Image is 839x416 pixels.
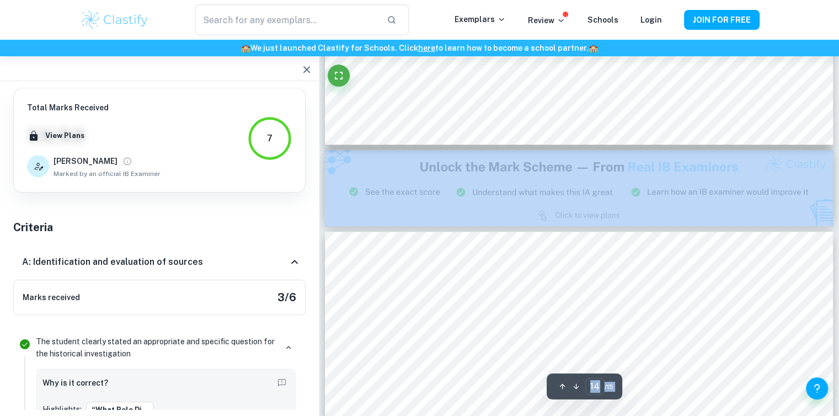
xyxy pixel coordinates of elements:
[13,244,306,280] div: A: Identification and evaluation of sources
[806,377,828,399] button: Help and Feedback
[325,150,833,226] img: Ad
[42,127,87,144] button: View Plans
[455,13,506,25] p: Exemplars
[195,4,377,35] input: Search for any exemplars...
[640,15,662,24] a: Login
[54,155,117,167] h6: [PERSON_NAME]
[587,15,618,24] a: Schools
[274,375,290,391] button: Report mistake/confusion
[589,44,598,52] span: 🏫
[605,382,613,392] span: / 15
[23,291,80,303] h6: Marks received
[36,335,276,360] p: The student clearly stated an appropriate and specific question for the historical investigation
[120,153,135,169] button: View full profile
[42,403,82,415] p: Highlights:
[54,169,161,179] span: Marked by an official IB Examiner
[267,132,272,145] div: 7
[27,102,161,114] h6: Total Marks Received
[13,219,306,236] h5: Criteria
[18,338,31,351] svg: Correct
[22,255,203,269] h6: A: Identification and evaluation of sources
[2,42,837,54] h6: We just launched Clastify for Schools. Click to learn how to become a school partner.
[684,10,760,30] button: JOIN FOR FREE
[80,9,150,31] img: Clastify logo
[42,377,108,389] h6: Why is it correct?
[241,44,250,52] span: 🏫
[418,44,435,52] a: here
[328,65,350,87] button: Fullscreen
[528,14,565,26] p: Review
[277,289,296,306] h5: 3 / 6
